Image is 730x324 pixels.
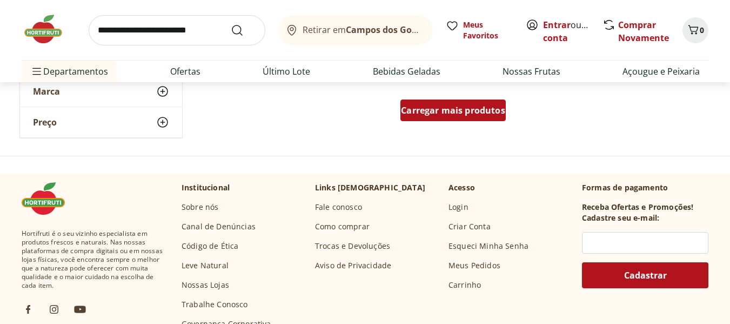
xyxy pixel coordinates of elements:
[170,65,200,78] a: Ofertas
[624,271,667,280] span: Cadastrar
[278,15,433,45] button: Retirar emCampos dos Goytacazes/[GEOGRAPHIC_DATA]
[33,86,60,97] span: Marca
[700,25,704,35] span: 0
[622,65,700,78] a: Açougue e Peixaria
[543,19,571,31] a: Entrar
[315,241,390,252] a: Trocas e Devoluções
[182,299,248,310] a: Trabalhe Conosco
[582,213,659,223] h3: Cadastre seu e-mail:
[30,58,108,84] span: Departamentos
[182,182,230,193] p: Institucional
[22,303,35,316] img: fb
[373,65,440,78] a: Bebidas Geladas
[446,19,513,41] a: Meus Favoritos
[503,65,560,78] a: Nossas Frutas
[448,182,475,193] p: Acesso
[182,202,218,213] a: Sobre nós
[263,65,310,78] a: Último Lote
[22,182,76,215] img: Hortifruti
[582,182,708,193] p: Formas de pagamento
[182,280,229,290] a: Nossas Lojas
[618,19,669,44] a: Comprar Novamente
[182,241,238,252] a: Código de Ética
[582,202,693,213] h3: Receba Ofertas e Promoções!
[346,24,542,36] b: Campos dos Goytacazes/[GEOGRAPHIC_DATA]
[401,106,505,115] span: Carregar mais produtos
[89,15,265,45] input: search
[20,107,182,137] button: Preço
[400,100,506,125] a: Carregar mais produtos
[315,182,425,193] p: Links [DEMOGRAPHIC_DATA]
[182,260,229,271] a: Leve Natural
[73,303,86,316] img: ytb
[543,19,602,44] a: Criar conta
[543,18,591,44] span: ou
[231,24,257,37] button: Submit Search
[582,262,708,288] button: Cadastrar
[315,260,391,271] a: Aviso de Privacidade
[33,117,57,128] span: Preço
[22,229,164,290] span: Hortifruti é o seu vizinho especialista em produtos frescos e naturais. Nas nossas plataformas de...
[448,221,491,232] a: Criar Conta
[303,25,422,35] span: Retirar em
[448,202,468,213] a: Login
[315,221,370,232] a: Como comprar
[463,19,513,41] span: Meus Favoritos
[22,13,76,45] img: Hortifruti
[682,17,708,43] button: Carrinho
[20,76,182,107] button: Marca
[182,221,256,232] a: Canal de Denúncias
[448,260,500,271] a: Meus Pedidos
[30,58,43,84] button: Menu
[48,303,61,316] img: ig
[448,241,528,252] a: Esqueci Minha Senha
[315,202,362,213] a: Fale conosco
[448,280,481,290] a: Carrinho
